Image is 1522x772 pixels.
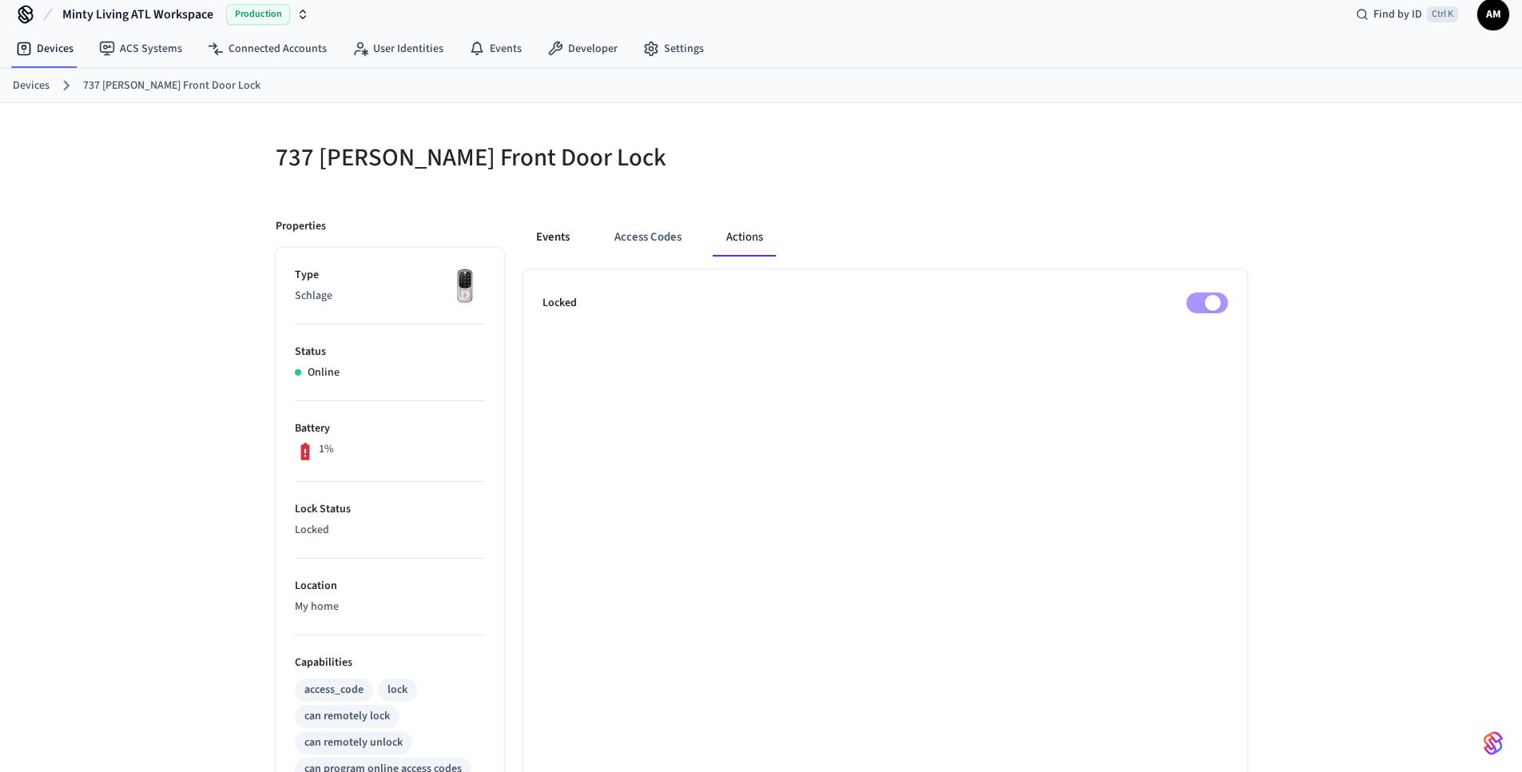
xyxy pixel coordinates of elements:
a: User Identities [340,34,456,63]
a: 737 [PERSON_NAME] Front Door Lock [83,78,260,94]
div: ant example [523,218,1247,257]
p: Schlage [295,288,485,304]
p: Capabilities [295,655,485,671]
a: Devices [3,34,86,63]
p: Location [295,578,485,595]
img: Yale Assure Touchscreen Wifi Smart Lock, Satin Nickel, Front [445,267,485,307]
a: Developer [534,34,630,63]
div: can remotely unlock [304,734,403,751]
span: Minty Living ATL Workspace [62,5,213,24]
a: Connected Accounts [195,34,340,63]
button: Events [523,218,582,257]
p: Locked [295,522,485,539]
span: Find by ID [1373,6,1422,22]
p: Type [295,267,485,284]
span: Ctrl K [1427,6,1458,22]
a: Devices [13,78,50,94]
div: access_code [304,682,364,698]
button: Access Codes [602,218,694,257]
a: Settings [630,34,717,63]
div: can remotely lock [304,708,390,725]
img: SeamLogoGradient.69752ec5.svg [1484,730,1503,756]
p: 1% [319,441,334,458]
p: My home [295,599,485,615]
div: lock [387,682,407,698]
p: Lock Status [295,501,485,518]
button: Actions [713,218,776,257]
h5: 737 [PERSON_NAME] Front Door Lock [276,141,752,174]
p: Status [295,344,485,360]
p: Battery [295,420,485,437]
p: Online [308,364,340,381]
p: Locked [542,295,577,312]
span: Production [226,4,290,25]
a: Events [456,34,534,63]
p: Properties [276,218,326,235]
a: ACS Systems [86,34,195,63]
